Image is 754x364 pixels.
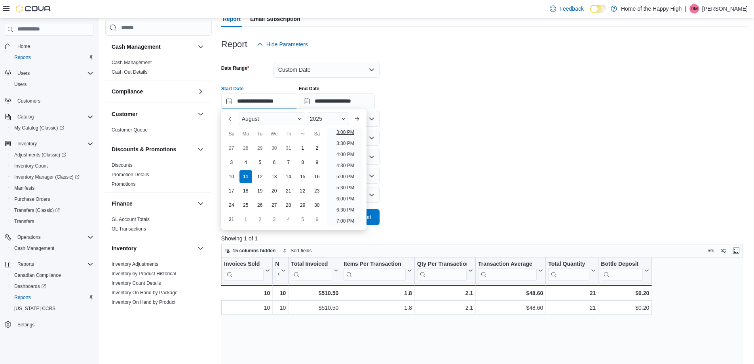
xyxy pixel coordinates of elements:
button: Display options [719,246,728,255]
span: [US_STATE] CCRS [14,305,55,312]
div: day-28 [282,199,295,212]
p: [PERSON_NAME] [702,4,748,13]
a: Dashboards [8,281,97,292]
span: Catalog [14,112,93,122]
div: day-25 [239,199,252,212]
button: Enter fullscreen [731,246,741,255]
div: 1.8 [344,303,412,313]
div: Total Quantity [548,261,589,281]
div: Devan Malloy [689,4,699,13]
span: Reports [14,259,93,269]
a: Promotion Details [112,172,149,177]
label: End Date [299,86,319,92]
span: Hide Parameters [266,40,308,48]
span: Dashboards [11,282,93,291]
div: day-9 [311,156,323,169]
span: Inventory Count [14,163,48,169]
div: day-31 [282,142,295,154]
span: August [242,116,259,122]
button: Inventory [112,244,194,252]
div: Net Sold [275,261,279,268]
span: Home [14,41,93,51]
button: Compliance [112,88,194,95]
div: Su [225,128,238,140]
div: 10 [275,303,286,313]
div: day-6 [268,156,281,169]
span: Inventory [14,139,93,149]
div: day-17 [225,185,238,197]
span: Sort fields [291,248,311,254]
button: Customers [2,95,97,106]
span: My Catalog (Classic) [11,123,93,133]
p: Showing 1 of 1 [221,234,748,242]
div: day-22 [296,185,309,197]
span: My Catalog (Classic) [14,125,64,131]
span: 15 columns hidden [233,248,276,254]
button: Inventory [14,139,40,149]
button: Finance [196,199,205,208]
div: Discounts & Promotions [105,160,212,192]
button: Reports [14,259,37,269]
span: Operations [14,233,93,242]
div: day-30 [311,199,323,212]
span: Inventory by Product Historical [112,271,176,277]
div: day-5 [296,213,309,226]
span: Cash Management [11,244,93,253]
div: Sa [311,128,323,140]
h3: Compliance [112,88,143,95]
a: Inventory On Hand by Product [112,299,175,305]
div: $0.20 [601,303,649,313]
h3: Report [221,40,247,49]
button: Cash Management [196,42,205,51]
span: Catalog [17,114,34,120]
div: Total Quantity [548,261,589,268]
button: Discounts & Promotions [112,145,194,153]
div: day-1 [239,213,252,226]
span: Cash Management [14,245,54,252]
a: Inventory Count Details [112,280,161,286]
div: Items Per Transaction [344,261,406,268]
button: Catalog [14,112,37,122]
div: Button. Open the month selector. August is currently selected. [239,112,305,125]
a: Customer Queue [112,127,148,133]
input: Press the down key to open a popover containing a calendar. [299,93,375,109]
span: Operations [17,234,41,240]
span: Inventory Manager (Classic) [11,172,93,182]
div: Qty Per Transaction [417,261,467,268]
button: Purchase Orders [8,194,97,205]
button: Total Quantity [548,261,596,281]
button: 15 columns hidden [222,246,279,255]
a: Discounts [112,162,133,168]
div: Finance [105,215,212,237]
a: Cash Out Details [112,69,148,75]
div: day-16 [311,170,323,183]
span: Promotions [112,181,136,187]
a: Cash Management [112,60,152,65]
div: Tu [254,128,266,140]
button: Customer [196,109,205,119]
input: Press the down key to enter a popover containing a calendar. Press the escape key to close the po... [221,93,297,109]
div: Bottle Deposit [601,261,643,281]
a: GL Transactions [112,226,146,232]
span: Transfers [11,217,93,226]
button: Compliance [196,87,205,96]
div: Cash Management [105,58,212,80]
span: Adjustments (Classic) [11,150,93,160]
a: Canadian Compliance [11,271,64,280]
a: My Catalog (Classic) [11,123,67,133]
span: Reports [17,261,34,267]
span: Inventory On Hand by Package [112,290,178,296]
span: Canadian Compliance [14,272,61,278]
span: Manifests [11,183,93,193]
input: Dark Mode [590,5,607,13]
span: Promotion Details [112,172,149,178]
div: 10 [224,288,270,298]
a: GL Account Totals [112,217,150,222]
span: Inventory Transactions [112,309,160,315]
button: Hide Parameters [254,36,311,52]
div: day-20 [268,185,281,197]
